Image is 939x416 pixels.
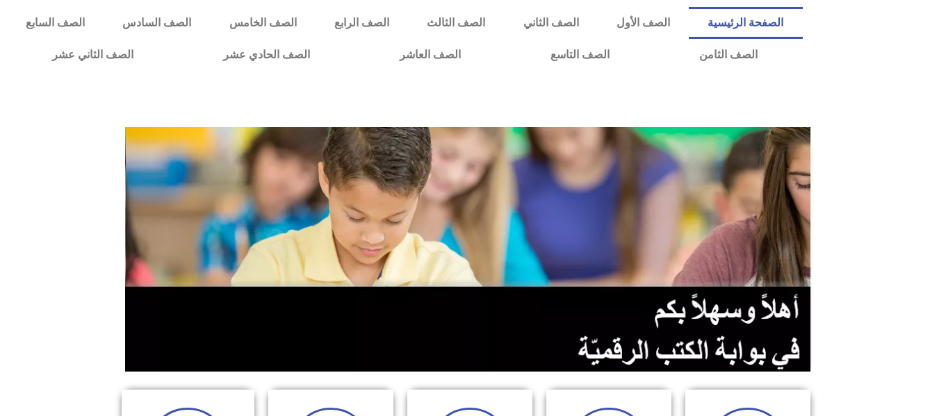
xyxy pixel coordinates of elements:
a: الصف الخامس [211,7,316,39]
a: الصف العاشر [354,39,505,71]
a: الصف الرابع [316,7,408,39]
a: الصف الحادي عشر [178,39,354,71]
a: الصف التاسع [505,39,654,71]
a: الصف الثاني [505,7,598,39]
a: الصفحة الرئيسية [689,7,802,39]
a: الصف الثالث [408,7,504,39]
a: الصف السادس [104,7,210,39]
a: الصف الثامن [654,39,802,71]
a: الصف الثاني عشر [7,39,178,71]
a: الصف السابع [7,7,104,39]
a: الصف الأول [598,7,689,39]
